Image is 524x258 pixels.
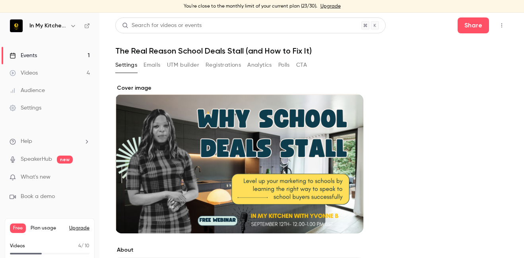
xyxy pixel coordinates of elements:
[69,225,89,231] button: Upgrade
[78,243,89,250] p: / 10
[167,59,199,71] button: UTM builder
[21,173,50,181] span: What's new
[10,87,45,94] div: Audience
[21,155,52,164] a: SpeakerHub
[10,19,23,32] img: In My Kitchen With Yvonne
[10,104,41,112] div: Settings
[10,69,38,77] div: Videos
[10,243,25,250] p: Videos
[57,156,73,164] span: new
[115,84,363,92] label: Cover image
[21,137,32,146] span: Help
[296,59,307,71] button: CTA
[144,59,160,71] button: Emails
[10,137,90,146] li: help-dropdown-opener
[78,244,81,248] span: 4
[115,59,137,71] button: Settings
[115,246,363,254] label: About
[458,17,489,33] button: Share
[10,52,37,60] div: Events
[320,3,341,10] a: Upgrade
[247,59,272,71] button: Analytics
[10,223,26,233] span: Free
[122,21,202,30] div: Search for videos or events
[206,59,241,71] button: Registrations
[29,22,67,30] h6: In My Kitchen With [PERSON_NAME]
[278,59,290,71] button: Polls
[31,225,64,231] span: Plan usage
[115,84,363,233] section: Cover image
[21,193,55,201] span: Book a demo
[115,46,508,56] h1: The Real Reason School Deals Stall (and How to Fix It)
